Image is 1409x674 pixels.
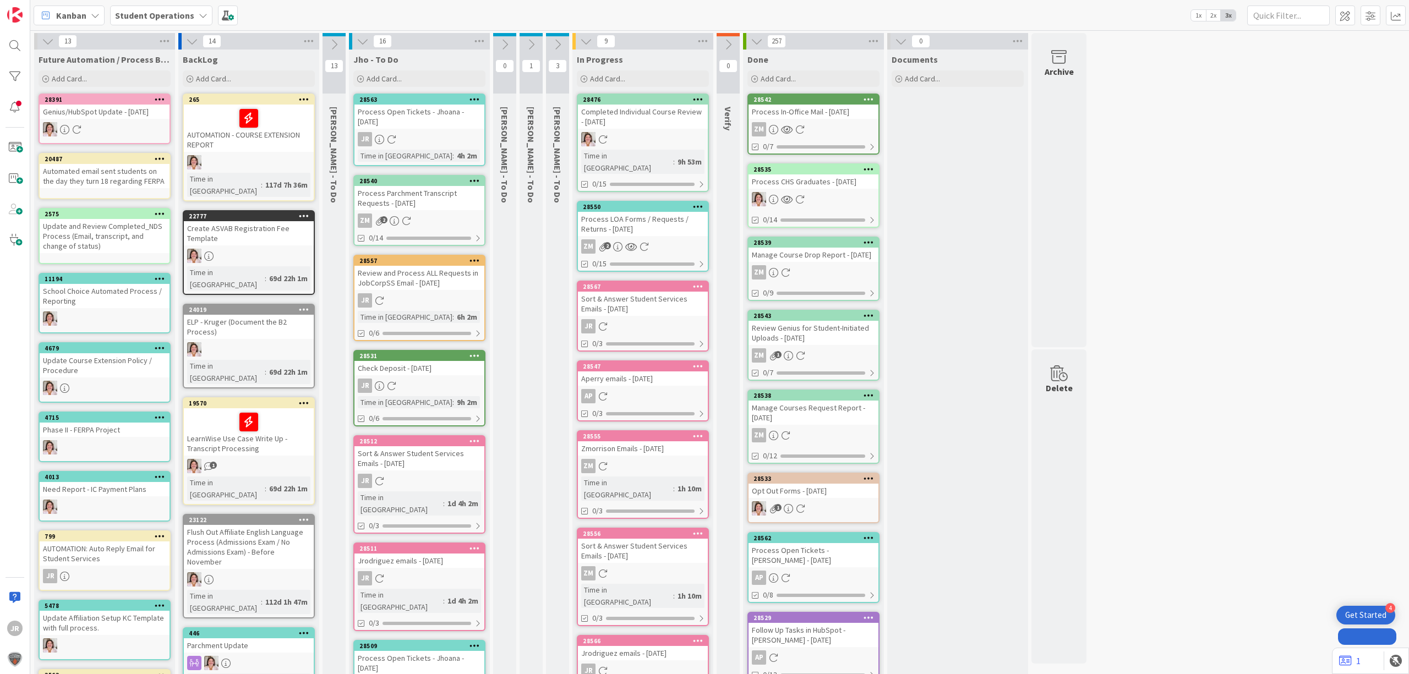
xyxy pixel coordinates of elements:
[443,595,445,607] span: :
[183,304,315,388] a: 24019ELP - Kruger (Document the B2 Process)EWTime in [GEOGRAPHIC_DATA]:69d 22h 1m
[353,175,485,246] a: 28540Process Parchment Transcript Requests - [DATE]ZM0/14
[39,208,171,264] a: 2575Update and Review Completed_NDS Process (Email, transcript, and change of status)
[40,541,170,566] div: AUTOMATION: Auto Reply Email for Student Services
[753,534,878,542] div: 28562
[578,282,708,316] div: 28567Sort & Answer Student Services Emails - [DATE]
[577,528,709,626] a: 28556Sort & Answer Student Services Emails - [DATE]ZMTime in [GEOGRAPHIC_DATA]:1h 10m0/3
[184,398,314,408] div: 19570
[578,202,708,212] div: 28550
[187,266,265,291] div: Time in [GEOGRAPHIC_DATA]
[45,275,170,283] div: 11194
[354,176,484,186] div: 28540
[592,258,607,270] span: 0/15
[358,132,372,146] div: JR
[7,7,23,23] img: Visit kanbanzone.com
[40,531,170,566] div: 799AUTOMATION: Auto Reply Email for Student Services
[359,257,484,265] div: 28557
[583,530,708,538] div: 28556
[578,132,708,146] div: EW
[749,533,878,543] div: 28562
[583,203,708,211] div: 28550
[265,272,266,284] span: :
[753,312,878,320] div: 28543
[189,516,314,524] div: 23122
[45,414,170,421] div: 4715
[749,401,878,425] div: Manage Courses Request Report - [DATE]
[749,95,878,105] div: 28542
[581,459,596,473] div: ZM
[261,596,263,608] span: :
[40,95,170,119] div: 28391Genius/HubSpot Update - [DATE]
[187,572,201,587] img: EW
[583,363,708,370] div: 28547
[592,178,607,190] span: 0/15
[749,95,878,119] div: 28542Process In-Office Mail - [DATE]
[578,371,708,386] div: Aperry emails - [DATE]
[40,154,170,164] div: 20487
[187,155,201,169] img: EW
[40,105,170,119] div: Genius/HubSpot Update - [DATE]
[763,141,773,152] span: 0/7
[581,566,596,580] div: ZM
[354,266,484,290] div: Review and Process ALL Requests in JobCorpSS Email - [DATE]
[578,566,708,580] div: ZM
[583,283,708,291] div: 28567
[265,483,266,495] span: :
[763,367,773,379] span: 0/7
[40,343,170,353] div: 4679
[184,155,314,169] div: EW
[752,192,766,206] img: EW
[749,321,878,345] div: Review Genius for Student-Initiated Uploads - [DATE]
[749,533,878,567] div: 28562Process Open Tickets - [PERSON_NAME] - [DATE]
[454,311,480,323] div: 6h 2m
[675,483,704,495] div: 1h 10m
[354,351,484,361] div: 28531
[753,475,878,483] div: 28533
[40,482,170,496] div: Need Report - IC Payment Plans
[354,213,484,228] div: ZM
[184,211,314,221] div: 22777
[749,311,878,345] div: 28543Review Genius for Student-Initiated Uploads - [DATE]
[184,315,314,339] div: ELP - Kruger (Document the B2 Process)
[184,221,314,245] div: Create ASVAB Registration Fee Template
[184,515,314,569] div: 23122Flush Out Affiliate English Language Process (Admissions Exam / No Admissions Exam) - Before...
[359,545,484,552] div: 28511
[353,350,485,426] a: 28531Check Deposit - [DATE]JRTime in [GEOGRAPHIC_DATA]:9h 2m0/6
[354,571,484,585] div: JR
[45,344,170,352] div: 4679
[380,216,387,223] span: 2
[210,462,217,469] span: 1
[40,343,170,377] div: 4679Update Course Extension Policy / Procedure
[749,474,878,484] div: 28533
[40,209,170,253] div: 2575Update and Review Completed_NDS Process (Email, transcript, and change of status)
[752,265,766,280] div: ZM
[354,379,484,393] div: JR
[56,9,86,22] span: Kanban
[40,381,170,395] div: EW
[763,589,773,601] span: 0/8
[40,122,170,136] div: EW
[1247,6,1330,25] input: Quick Filter...
[452,150,454,162] span: :
[675,156,704,168] div: 9h 53m
[40,311,170,326] div: EW
[581,132,596,146] img: EW
[40,472,170,482] div: 4013
[183,94,315,201] a: 265AUTOMATION - COURSE EXTENSION REPORTEWTime in [GEOGRAPHIC_DATA]:117d 7h 36m
[354,95,484,105] div: 28563
[367,74,402,84] span: Add Card...
[583,432,708,440] div: 28555
[39,94,171,144] a: 28391Genius/HubSpot Update - [DATE]EW
[675,590,704,602] div: 1h 10m
[40,353,170,377] div: Update Course Extension Policy / Procedure
[763,450,777,462] span: 0/12
[354,105,484,129] div: Process Open Tickets - Jhoana - [DATE]
[358,150,452,162] div: Time in [GEOGRAPHIC_DATA]
[354,544,484,554] div: 28511
[774,504,782,511] span: 1
[115,10,194,21] b: Student Operations
[354,95,484,129] div: 28563Process Open Tickets - Jhoana - [DATE]
[578,529,708,563] div: 28556Sort & Answer Student Services Emails - [DATE]
[189,306,314,314] div: 24019
[40,164,170,188] div: Automated email sent students on the day they turn 18 regarding FERPA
